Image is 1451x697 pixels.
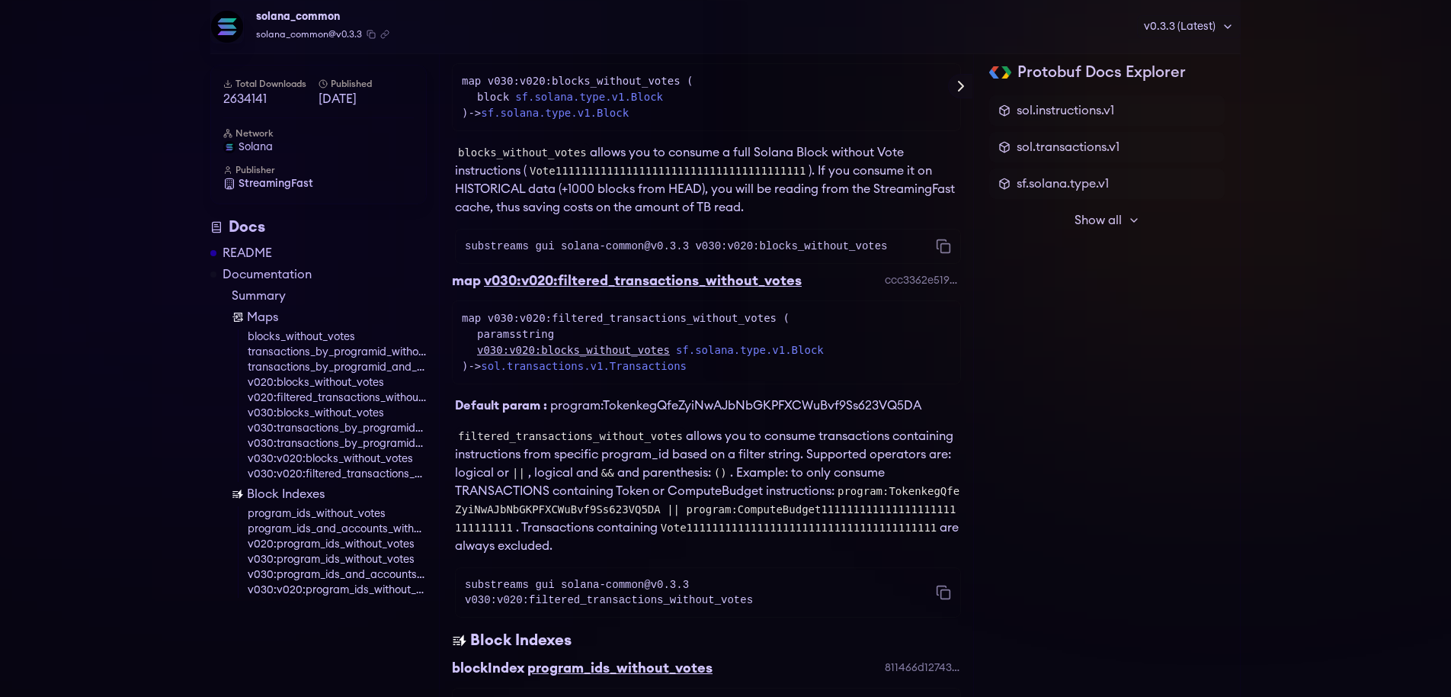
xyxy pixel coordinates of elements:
[481,107,629,119] a: sf.solana.type.v1.Block
[380,30,389,39] button: Copy .spkg link to clipboard
[232,308,427,326] a: Maps
[248,552,427,567] a: v030:program_ids_without_votes
[484,270,802,291] div: v030:v020:filtered_transactions_without_votes
[319,90,414,108] span: [DATE]
[465,239,888,254] code: substreams gui solana-common@v0.3.3 v030:v020:blocks_without_votes
[455,143,590,162] code: blocks_without_votes
[676,342,824,358] a: sf.solana.type.v1.Block
[256,27,362,41] span: solana_common@v0.3.3
[223,141,235,153] img: solana
[515,89,663,105] a: sf.solana.type.v1.Block
[248,375,427,390] a: v020:blocks_without_votes
[232,488,244,500] img: Block Index icon
[455,143,961,217] p: allows you to consume a full Solana Block without Vote instructions ( ). If you consume it on HIS...
[1075,211,1122,230] span: Show all
[248,467,427,482] a: v030:v020:filtered_transactions_without_votes
[477,326,951,342] div: paramsstring
[319,78,414,90] h6: Published
[211,11,243,43] img: Package Logo
[232,311,244,323] img: Map icon
[248,360,427,375] a: transactions_by_programid_and_account_without_votes
[248,451,427,467] a: v030:v020:blocks_without_votes
[223,265,312,284] a: Documentation
[223,90,319,108] span: 2634141
[468,360,687,372] span: ->
[455,427,961,555] p: allows you to consume transactions containing instructions from specific program_id based on a fi...
[248,345,427,360] a: transactions_by_programid_without_votes
[477,342,670,358] a: v030:v020:blocks_without_votes
[989,205,1225,236] button: Show all
[462,310,951,374] div: map v030:v020:filtered_transactions_without_votes ( )
[1137,15,1241,38] div: v0.3.3 (Latest)
[248,506,427,522] a: program_ids_without_votes
[248,436,427,451] a: v030:transactions_by_programid_and_account_without_votes
[452,270,481,291] div: map
[936,585,951,600] button: Copy command to clipboard
[452,630,467,651] img: Block Indexes icon
[509,464,528,482] code: ||
[223,164,414,176] h6: Publisher
[210,217,427,238] div: Docs
[1017,101,1114,120] span: sol.instructions.v1
[550,400,921,412] span: program:TokenkegQfeZyiNwAJbNbGKPFXCWuBvf9Ss623VQ5DA
[239,176,313,191] span: StreamingFast
[223,244,272,262] a: README
[248,406,427,421] a: v030:blocks_without_votes
[1017,175,1109,193] span: sf.solana.type.v1
[248,537,427,552] a: v020:program_ids_without_votes
[462,73,951,121] div: map v030:v020:blocks_without_votes ( )
[239,140,273,155] span: solana
[223,127,414,140] h6: Network
[598,464,617,482] code: &&
[711,464,730,482] code: ()
[527,657,713,679] div: program_ids_without_votes
[248,421,427,436] a: v030:transactions_by_programid_without_votes
[248,522,427,537] a: program_ids_and_accounts_without_votes
[232,287,427,305] a: Summary
[223,140,414,155] a: solana
[248,390,427,406] a: v020:filtered_transactions_without_votes
[477,89,951,105] div: block
[223,176,414,191] a: StreamingFast
[658,519,940,537] code: Vote111111111111111111111111111111111111111
[885,273,961,288] div: ccc3362e519a9eec745093ac483c80abe0134109
[452,657,524,679] div: blockIndex
[248,329,427,345] a: blocks_without_votes
[1017,62,1186,83] h2: Protobuf Docs Explorer
[465,577,936,608] code: substreams gui solana-common@v0.3.3 v030:v020:filtered_transactions_without_votes
[256,6,389,27] div: solana_common
[223,78,319,90] h6: Total Downloads
[936,239,951,254] button: Copy command to clipboard
[455,427,686,445] code: filtered_transactions_without_votes
[989,66,1011,79] img: Protobuf
[885,660,961,676] div: 811466d12743a8b02be8ba6649cfa9a24aa1af62
[367,30,376,39] button: Copy package name and version
[248,567,427,583] a: v030:program_ids_and_accounts_without_votes
[248,583,427,598] a: v030:v020:program_ids_without_votes
[470,630,572,651] div: Block Indexes
[455,482,959,537] code: program:TokenkegQfeZyiNwAJbNbGKPFXCWuBvf9Ss623VQ5DA || program:ComputeBudget111111111111111111111...
[1017,138,1119,156] span: sol.transactions.v1
[232,485,427,503] a: Block Indexes
[468,107,629,119] span: ->
[455,400,547,412] b: Default param :
[481,360,687,372] a: sol.transactions.v1.Transactions
[527,162,809,180] code: Vote111111111111111111111111111111111111111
